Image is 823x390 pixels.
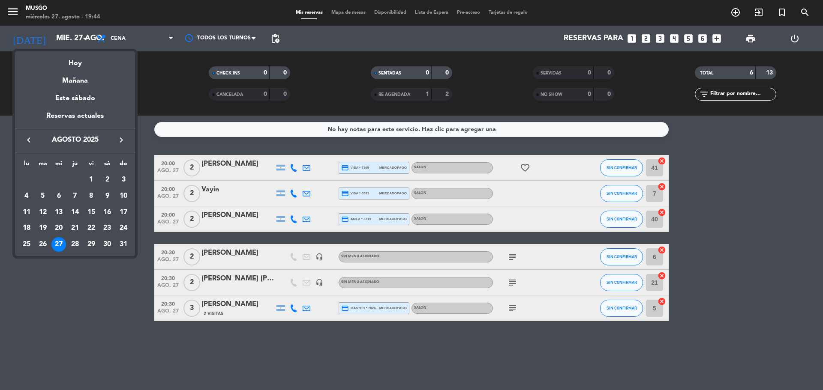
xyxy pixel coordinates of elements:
td: 27 de agosto de 2025 [51,236,67,253]
th: jueves [67,159,83,172]
i: keyboard_arrow_left [24,135,34,145]
td: 28 de agosto de 2025 [67,236,83,253]
th: sábado [99,159,116,172]
div: Hoy [15,51,135,69]
div: 15 [84,205,99,220]
div: 29 [84,237,99,252]
td: 8 de agosto de 2025 [83,188,99,204]
div: 11 [19,205,34,220]
div: 26 [36,237,50,252]
div: 6 [51,189,66,203]
td: 25 de agosto de 2025 [18,236,35,253]
div: 20 [51,221,66,235]
div: 4 [19,189,34,203]
td: 22 de agosto de 2025 [83,220,99,236]
td: 18 de agosto de 2025 [18,220,35,236]
td: 4 de agosto de 2025 [18,188,35,204]
div: 10 [116,189,131,203]
div: 18 [19,221,34,235]
div: 13 [51,205,66,220]
td: 7 de agosto de 2025 [67,188,83,204]
div: 19 [36,221,50,235]
div: 28 [68,237,82,252]
td: 17 de agosto de 2025 [115,204,132,220]
div: 3 [116,173,131,187]
td: 24 de agosto de 2025 [115,220,132,236]
div: 27 [51,237,66,252]
th: miércoles [51,159,67,172]
td: 3 de agosto de 2025 [115,172,132,188]
td: 6 de agosto de 2025 [51,188,67,204]
td: 31 de agosto de 2025 [115,236,132,253]
i: keyboard_arrow_right [116,135,126,145]
td: 23 de agosto de 2025 [99,220,116,236]
div: 12 [36,205,50,220]
td: 12 de agosto de 2025 [35,204,51,220]
div: Reservas actuales [15,110,135,128]
td: 9 de agosto de 2025 [99,188,116,204]
div: Mañana [15,69,135,86]
div: 14 [68,205,82,220]
td: 21 de agosto de 2025 [67,220,83,236]
th: domingo [115,159,132,172]
button: keyboard_arrow_right [114,134,129,146]
div: 7 [68,189,82,203]
div: 17 [116,205,131,220]
td: 11 de agosto de 2025 [18,204,35,220]
td: 2 de agosto de 2025 [99,172,116,188]
td: 19 de agosto de 2025 [35,220,51,236]
td: 26 de agosto de 2025 [35,236,51,253]
div: 24 [116,221,131,235]
td: 16 de agosto de 2025 [99,204,116,220]
div: Este sábado [15,86,135,110]
div: 8 [84,189,99,203]
td: 1 de agosto de 2025 [83,172,99,188]
td: 15 de agosto de 2025 [83,204,99,220]
div: 5 [36,189,50,203]
div: 16 [100,205,114,220]
th: lunes [18,159,35,172]
div: 30 [100,237,114,252]
td: 30 de agosto de 2025 [99,236,116,253]
div: 9 [100,189,114,203]
span: agosto 2025 [36,134,114,146]
div: 25 [19,237,34,252]
th: martes [35,159,51,172]
td: 5 de agosto de 2025 [35,188,51,204]
div: 1 [84,173,99,187]
th: viernes [83,159,99,172]
td: 20 de agosto de 2025 [51,220,67,236]
div: 22 [84,221,99,235]
button: keyboard_arrow_left [21,134,36,146]
div: 31 [116,237,131,252]
td: 14 de agosto de 2025 [67,204,83,220]
div: 2 [100,173,114,187]
td: 10 de agosto de 2025 [115,188,132,204]
td: AGO. [18,172,83,188]
div: 21 [68,221,82,235]
div: 23 [100,221,114,235]
td: 13 de agosto de 2025 [51,204,67,220]
td: 29 de agosto de 2025 [83,236,99,253]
